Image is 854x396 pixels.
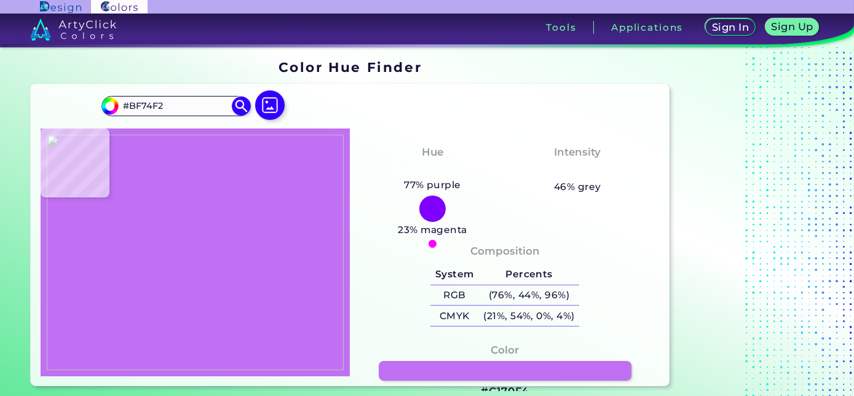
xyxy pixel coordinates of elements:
[384,162,481,177] h3: Pinkish Purple
[708,20,753,35] a: Sign In
[393,222,472,238] h5: 23% magenta
[674,55,828,391] iframe: Advertisement
[279,58,422,76] h1: Color Hue Finder
[232,97,250,115] img: icon search
[611,23,683,32] h3: Applications
[548,162,606,177] h3: Medium
[430,264,478,285] h5: System
[479,285,580,306] h5: (76%, 44%, 96%)
[47,135,344,370] img: 5e3df969-8ad3-4648-803b-fb44415a3b0d
[479,306,580,326] h5: (21%, 54%, 0%, 4%)
[255,90,285,120] img: icon picture
[491,341,519,359] h4: Color
[554,143,601,161] h4: Intensity
[399,177,465,193] h5: 77% purple
[40,1,81,13] img: ArtyClick Design logo
[430,285,478,306] h5: RGB
[470,242,540,260] h4: Composition
[554,179,601,195] h5: 46% grey
[430,306,478,326] h5: CMYK
[30,18,117,41] img: logo_artyclick_colors_white.svg
[119,98,233,114] input: type color..
[422,143,443,161] h4: Hue
[479,264,580,285] h5: Percents
[714,23,747,32] h5: Sign In
[773,22,812,31] h5: Sign Up
[768,20,816,35] a: Sign Up
[546,23,576,32] h3: Tools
